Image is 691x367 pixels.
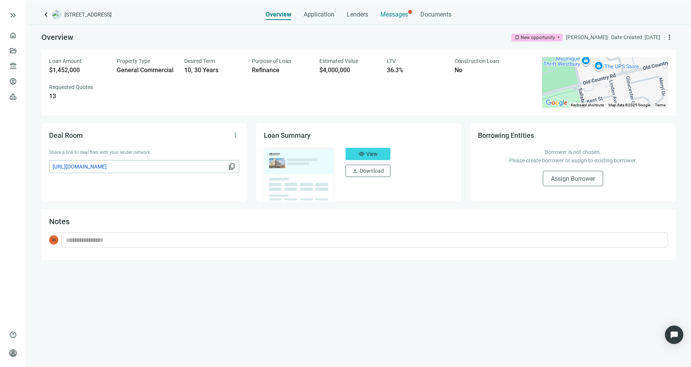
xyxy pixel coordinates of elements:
[319,58,358,64] span: Estimated Value
[49,93,107,100] div: 13
[8,11,18,20] button: keyboard_double_arrow_right
[49,84,93,90] span: Requested Quotes
[387,58,396,64] span: LTV
[359,151,365,157] span: visibility
[345,148,390,160] button: visibilityView
[266,11,291,18] span: Overview
[455,58,499,64] span: Construction Loan
[666,33,673,41] span: more_vert
[184,66,243,74] div: 10, 30 Years
[544,98,569,108] img: Google
[514,35,520,40] span: bookmark
[53,162,226,171] span: [URL][DOMAIN_NAME]
[387,66,445,74] div: 36.3%
[261,145,337,202] img: dealOverviewImg
[9,331,17,339] span: help
[49,66,107,74] div: $1,452,000
[117,66,175,74] div: General Commercial
[304,11,334,18] span: Application
[543,171,603,186] button: Assign Borrower
[252,58,291,64] span: Purpose of Loan
[228,163,236,170] span: content_copy
[611,33,660,41] div: Date Created: [DATE]
[49,217,69,226] span: Notes
[380,11,408,18] span: Messages
[345,165,390,177] button: downloadDownload
[184,58,215,64] span: Desired Term
[486,156,660,165] p: Please create borrower or assign to existing borrower.
[360,168,384,174] span: Download
[655,103,666,107] a: Terms (opens in new tab)
[231,131,239,139] span: more_vert
[566,33,608,41] div: [PERSON_NAME] |
[420,11,451,18] span: Documents
[663,31,676,43] button: more_vert
[608,103,650,107] span: Map data ©2025 Google
[9,349,17,357] span: person
[41,10,51,19] a: keyboard_arrow_left
[571,102,604,108] button: Keyboard shortcuts
[9,62,15,70] span: account_balance
[41,33,73,42] span: Overview
[665,326,683,344] div: Open Intercom Messenger
[478,131,534,139] span: Borrowing Entities
[252,66,310,74] div: Refinance
[352,168,358,174] span: download
[264,131,311,139] span: Loan Summary
[521,34,555,41] div: New opportunity
[551,175,595,182] span: Assign Borrower
[49,131,83,139] span: Deal Room
[49,58,82,64] span: Loan Amount
[229,129,241,141] button: more_vert
[117,58,150,64] span: Property Type
[49,150,151,155] span: Share a link to deal files with your lender network.
[486,148,660,156] p: Borrower is not chosen.
[544,98,569,108] a: Open this area in Google Maps (opens a new window)
[347,11,368,18] span: Lenders
[455,66,513,74] div: No
[64,11,112,18] span: [STREET_ADDRESS]
[366,151,378,157] span: View
[49,235,58,245] span: SS
[52,10,61,19] img: deal-logo
[319,66,378,74] div: $4,000,000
